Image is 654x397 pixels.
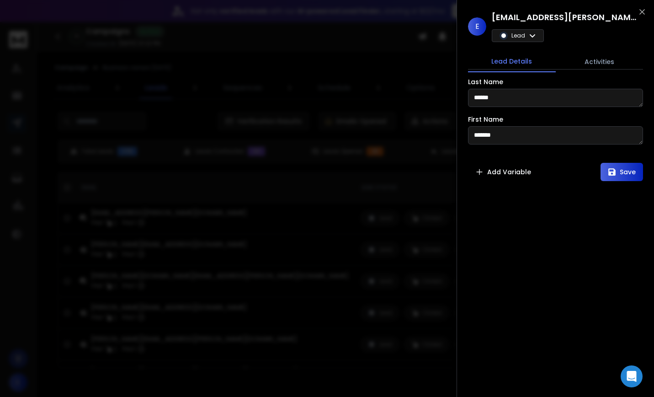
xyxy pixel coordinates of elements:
[556,52,643,72] button: Activities
[468,163,538,181] button: Add Variable
[468,17,486,36] span: E
[601,163,643,181] button: Save
[468,51,556,72] button: Lead Details
[468,79,503,85] label: Last Name
[621,365,643,387] div: Open Intercom Messenger
[468,116,503,123] label: First Name
[492,11,638,24] h1: [EMAIL_ADDRESS][PERSON_NAME][DOMAIN_NAME]
[511,32,525,39] p: Lead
